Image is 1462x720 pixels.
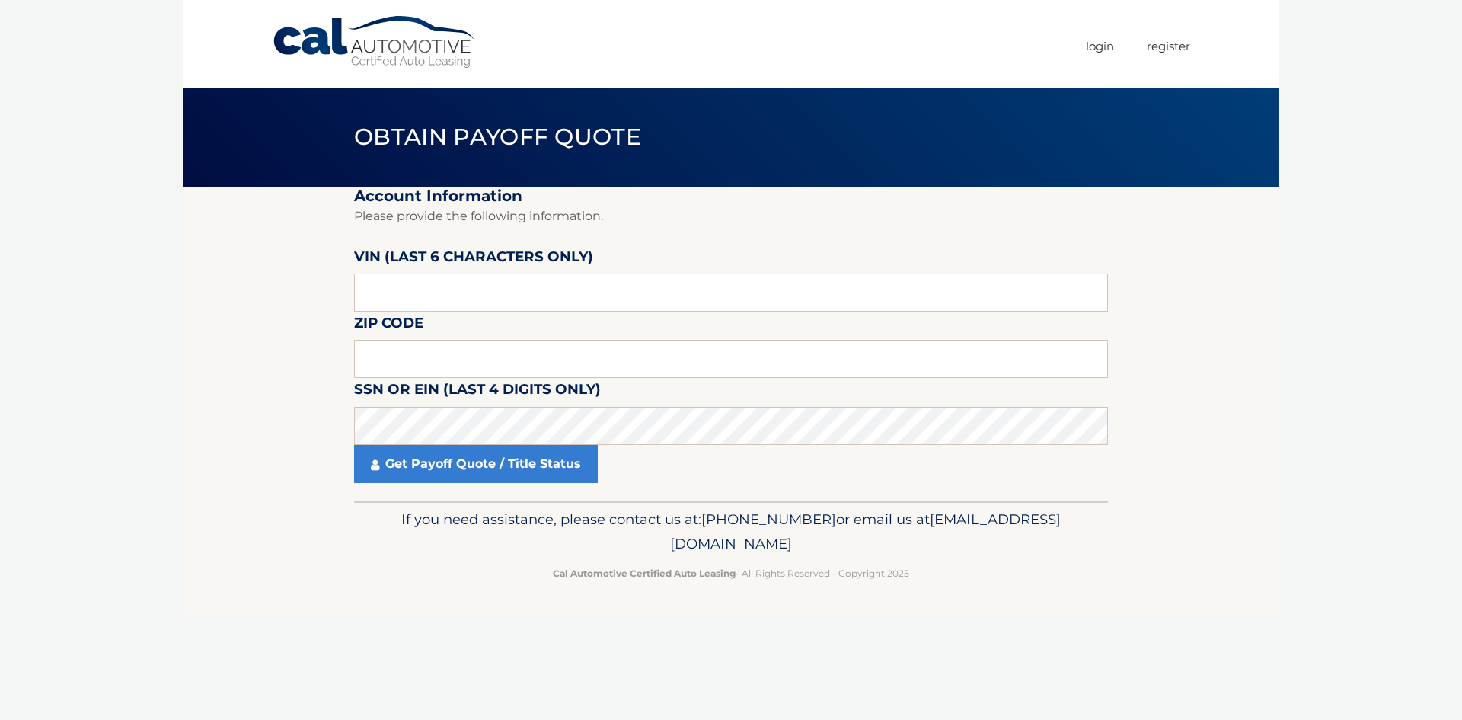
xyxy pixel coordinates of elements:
label: SSN or EIN (last 4 digits only) [354,378,601,406]
a: Get Payoff Quote / Title Status [354,445,598,483]
p: - All Rights Reserved - Copyright 2025 [364,565,1098,581]
h2: Account Information [354,187,1108,206]
label: Zip Code [354,312,423,340]
a: Register [1147,34,1190,59]
span: [PHONE_NUMBER] [701,510,836,528]
a: Cal Automotive [272,15,477,69]
span: Obtain Payoff Quote [354,123,641,151]
p: Please provide the following information. [354,206,1108,227]
strong: Cal Automotive Certified Auto Leasing [553,568,736,579]
label: VIN (last 6 characters only) [354,245,593,274]
a: Login [1086,34,1114,59]
p: If you need assistance, please contact us at: or email us at [364,507,1098,556]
